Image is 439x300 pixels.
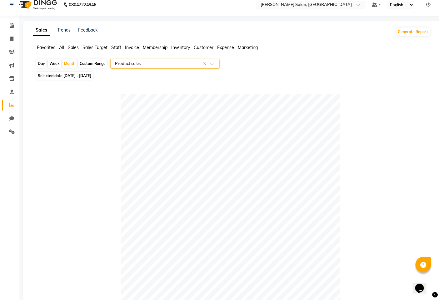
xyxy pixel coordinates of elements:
div: Month [62,59,77,68]
span: Clear all [203,61,208,67]
span: [DATE] - [DATE] [63,73,91,78]
span: Marketing [238,45,258,50]
iframe: chat widget [413,275,433,294]
div: Custom Range [78,59,107,68]
span: Staff [111,45,121,50]
span: Invoice [125,45,139,50]
span: All [59,45,64,50]
span: Favorites [37,45,55,50]
span: Membership [143,45,167,50]
a: Sales [33,25,50,36]
button: Generate Report [397,27,430,36]
span: Sales Target [82,45,107,50]
div: Week [48,59,61,68]
a: Feedback [78,27,97,33]
div: Day [36,59,47,68]
a: Trends [57,27,71,33]
span: Selected date: [36,72,93,80]
span: Expense [217,45,234,50]
span: Sales [68,45,79,50]
span: Inventory [171,45,190,50]
span: Customer [194,45,213,50]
